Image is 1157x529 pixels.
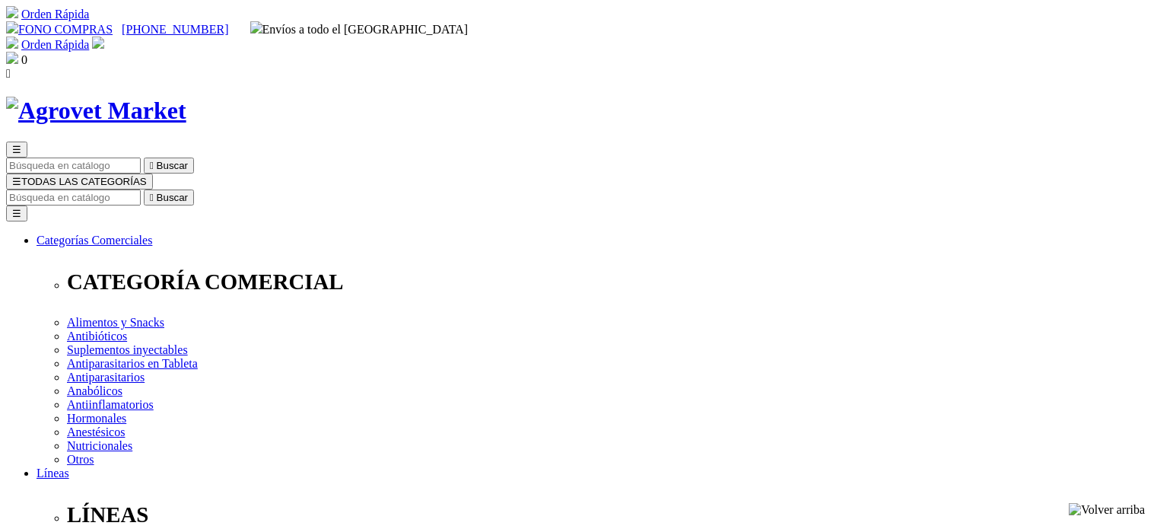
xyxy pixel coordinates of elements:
[67,439,132,452] a: Nutricionales
[6,21,18,33] img: phone.svg
[21,38,89,51] a: Orden Rápida
[6,23,113,36] a: FONO COMPRAS
[67,269,1151,295] p: CATEGORÍA COMERCIAL
[6,206,27,221] button: ☰
[250,23,469,36] span: Envíos a todo el [GEOGRAPHIC_DATA]
[6,174,153,190] button: ☰TODAS LAS CATEGORÍAS
[1069,503,1145,517] img: Volver arriba
[6,158,141,174] input: Buscar
[67,453,94,466] a: Otros
[12,176,21,187] span: ☰
[37,467,69,480] a: Líneas
[6,6,18,18] img: shopping-cart.svg
[67,371,145,384] a: Antiparasitarios
[6,37,18,49] img: shopping-cart.svg
[67,316,164,329] a: Alimentos y Snacks
[6,67,11,80] i: 
[150,192,154,203] i: 
[12,144,21,155] span: ☰
[67,398,154,411] a: Antiinflamatorios
[6,142,27,158] button: ☰
[157,192,188,203] span: Buscar
[157,160,188,171] span: Buscar
[144,158,194,174] button:  Buscar
[144,190,194,206] button:  Buscar
[250,21,262,33] img: delivery-truck.svg
[21,53,27,66] span: 0
[92,37,104,49] img: user.svg
[150,160,154,171] i: 
[67,357,198,370] a: Antiparasitarios en Tableta
[67,330,127,343] a: Antibióticos
[67,343,188,356] a: Suplementos inyectables
[6,52,18,64] img: shopping-bag.svg
[21,8,89,21] a: Orden Rápida
[67,384,122,397] a: Anabólicos
[6,190,141,206] input: Buscar
[37,234,152,247] a: Categorías Comerciales
[67,412,126,425] a: Hormonales
[67,425,125,438] a: Anestésicos
[92,38,104,51] a: Acceda a su cuenta de cliente
[6,97,186,125] img: Agrovet Market
[122,23,228,36] a: [PHONE_NUMBER]
[67,502,1151,527] p: LÍNEAS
